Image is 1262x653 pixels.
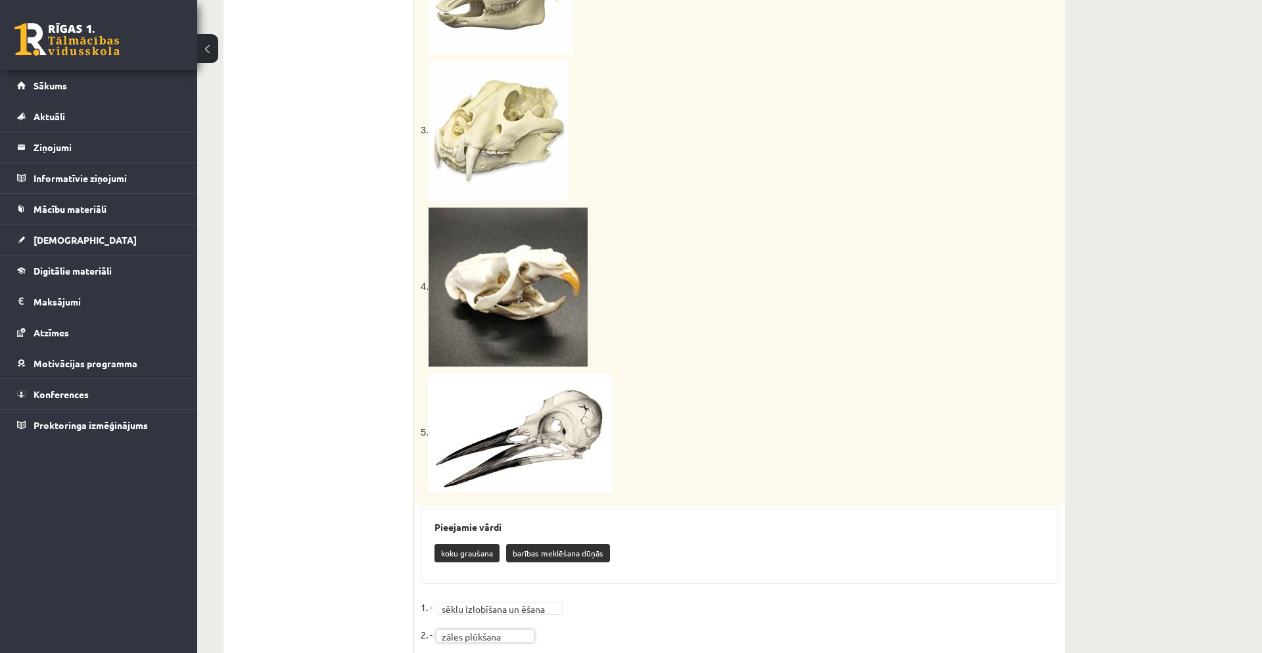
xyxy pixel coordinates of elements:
[34,286,181,317] legend: Maksājumi
[421,597,432,617] p: 1. -
[421,625,432,644] p: 2. -
[434,544,500,562] p: koku graušana
[34,388,89,400] span: Konferences
[506,544,610,562] p: barības meklēšana dūņās
[17,194,181,224] a: Mācību materiāli
[429,61,568,200] img: A skull Description automatically generated
[421,427,612,438] span: 5.
[429,374,612,492] img: A skull of a bird Description automatically generated
[14,23,120,56] a: Rīgas 1. Tālmācības vidusskola
[34,419,148,431] span: Proktoringa izmēģinājums
[442,602,545,616] span: sēklu izlobīšana un ēšana
[34,110,65,122] span: Aktuāli
[17,348,181,378] a: Motivācijas programma
[436,629,534,642] a: zāles plūkšana
[17,286,181,317] a: Maksājumi
[436,602,563,615] a: sēklu izlobīšana un ēšana
[421,281,429,292] span: 4.
[429,208,588,367] img: A skull Description automatically generated
[34,326,69,338] span: Atzīmes
[34,132,181,162] legend: Ziņojumi
[17,163,181,193] a: Informatīvie ziņojumi
[17,132,181,162] a: Ziņojumi
[17,225,181,255] a: [DEMOGRAPHIC_DATA]
[17,256,181,286] a: Digitālie materiāli
[34,265,112,277] span: Digitālie materiāli
[34,163,181,193] legend: Informatīvie ziņojumi
[421,125,568,135] span: 3.
[442,630,517,643] span: zāles plūkšana
[17,317,181,348] a: Atzīmes
[17,379,181,409] a: Konferences
[34,79,67,91] span: Sākums
[34,357,137,369] span: Motivācijas programma
[17,410,181,440] a: Proktoringa izmēģinājums
[34,234,137,246] span: [DEMOGRAPHIC_DATA]
[17,101,181,131] a: Aktuāli
[17,70,181,101] a: Sākums
[434,522,1044,533] h3: Pieejamie vārdi
[34,203,106,215] span: Mācību materiāli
